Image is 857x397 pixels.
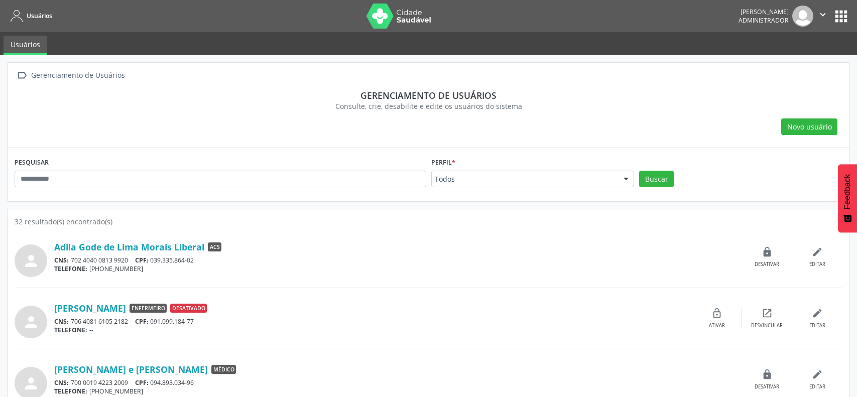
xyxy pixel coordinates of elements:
div: Desativar [755,383,779,390]
span: ACS [208,242,221,251]
div: Desvincular [751,322,783,329]
span: Todos [435,174,614,184]
span: Novo usuário [787,121,832,132]
div: Editar [809,261,825,268]
div: 32 resultado(s) encontrado(s) [15,216,842,227]
label: PESQUISAR [15,155,49,171]
a: Usuários [4,36,47,55]
span: CPF: [135,256,149,264]
a: [PERSON_NAME] e [PERSON_NAME] [54,364,208,375]
button: Buscar [639,171,674,188]
a: [PERSON_NAME] [54,303,126,314]
i: person [22,252,40,270]
a:  Gerenciamento de Usuários [15,68,127,83]
div: Desativar [755,261,779,268]
span: CPF: [135,378,149,387]
a: Adila Gode de Lima Morais Liberal [54,241,204,252]
span: Usuários [27,12,52,20]
i: lock [762,369,773,380]
div: -- [54,326,692,334]
img: img [792,6,813,27]
div: Editar [809,322,825,329]
i: lock [762,246,773,257]
span: CNS: [54,317,69,326]
label: Perfil [431,155,455,171]
div: Consulte, crie, desabilite e edite os usuários do sistema [22,101,835,111]
span: CNS: [54,256,69,264]
span: CPF: [135,317,149,326]
div: Editar [809,383,825,390]
i: lock_open [711,308,722,319]
i: edit [812,308,823,319]
div: Gerenciamento de usuários [22,90,835,101]
span: CNS: [54,378,69,387]
span: Desativado [170,304,207,313]
button: apps [832,8,850,25]
i: person [22,313,40,331]
span: Feedback [843,174,852,209]
span: Administrador [739,16,789,25]
i: open_in_new [762,308,773,319]
button: Feedback - Mostrar pesquisa [838,164,857,232]
span: TELEFONE: [54,387,87,395]
span: TELEFONE: [54,326,87,334]
i: edit [812,246,823,257]
div: Gerenciamento de Usuários [29,68,127,83]
span: TELEFONE: [54,264,87,273]
div: 700 0019 4223 2009 094.893.034-96 [54,378,742,387]
span: Médico [211,365,236,374]
i:  [15,68,29,83]
i:  [817,9,828,20]
div: [PHONE_NUMBER] [54,264,742,273]
div: [PHONE_NUMBER] [54,387,742,395]
span: Enfermeiro [130,304,167,313]
i: person [22,374,40,392]
div: 706 4081 6105 2182 091.099.184-77 [54,317,692,326]
button: Novo usuário [781,118,837,136]
div: [PERSON_NAME] [739,8,789,16]
div: Ativar [709,322,725,329]
a: Usuários [7,8,52,24]
button:  [813,6,832,27]
i: edit [812,369,823,380]
div: 702 4040 0813 9920 039.335.864-02 [54,256,742,264]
